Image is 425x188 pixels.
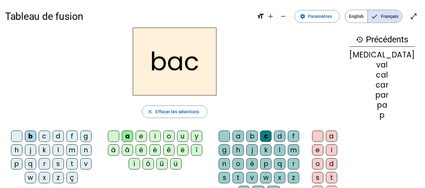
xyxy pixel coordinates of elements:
div: j [246,144,258,156]
div: f [288,131,299,142]
div: i [149,131,161,142]
mat-icon: add [267,13,274,20]
div: par [349,91,415,99]
div: e [136,131,147,142]
div: è [136,144,147,156]
div: ô [143,158,154,169]
div: l [274,144,285,156]
div: q [25,158,36,169]
div: ç [66,172,78,183]
div: u [177,131,188,142]
div: î [191,144,202,156]
div: t [66,158,78,169]
div: d [326,158,337,169]
div: pa [349,101,415,109]
div: g [80,131,92,142]
button: Diminuer la taille de la police [277,10,289,23]
button: Entrer en plein écran [407,10,420,23]
div: p [349,111,415,119]
div: j [25,144,36,156]
div: l [53,144,64,156]
div: e [312,144,323,156]
div: w [260,172,271,183]
div: o [163,131,175,142]
div: car [349,81,415,89]
div: s [312,172,323,183]
div: p [11,158,22,169]
div: k [260,144,271,156]
h1: Tableau de fusion [5,6,252,26]
div: m [66,144,78,156]
div: q [274,158,285,169]
div: û [156,158,168,169]
div: ë [177,144,188,156]
div: z [53,172,64,183]
div: n [80,144,92,156]
div: z [288,172,299,183]
h3: Précédents [349,33,415,47]
div: é [246,158,258,169]
mat-icon: format_size [257,13,264,20]
div: cal [349,71,415,79]
div: s [219,172,230,183]
div: y [191,131,202,142]
div: o [232,158,244,169]
mat-icon: remove [279,13,287,20]
div: t [232,172,244,183]
div: m [288,144,299,156]
div: v [80,158,92,169]
div: r [288,158,299,169]
div: é [149,144,161,156]
div: c [39,131,50,142]
span: Effacer les sélections [155,108,199,115]
mat-icon: history [356,36,363,43]
div: x [274,172,285,183]
div: b [25,131,36,142]
div: v [246,172,258,183]
div: g [219,144,230,156]
button: Paramètres [294,10,340,23]
div: h [11,144,22,156]
div: b [246,131,258,142]
div: ü [170,158,182,169]
div: a [326,131,337,142]
div: i [326,144,337,156]
button: Effacer les sélections [142,105,207,118]
div: x [39,172,50,183]
div: a [232,131,244,142]
div: d [53,131,64,142]
span: English [345,10,367,23]
div: val [349,61,415,69]
div: w [25,172,36,183]
span: Paramètres [308,13,332,20]
mat-icon: settings [300,13,305,19]
mat-icon: close [147,109,153,115]
div: ï [129,158,140,169]
div: a [122,131,133,142]
div: r [39,158,50,169]
div: d [274,131,285,142]
div: h [232,144,244,156]
mat-icon: open_in_full [410,13,417,20]
div: p [260,158,271,169]
button: Augmenter la taille de la police [264,10,277,23]
div: ê [163,144,175,156]
div: s [53,158,64,169]
div: k [39,144,50,156]
span: Français [368,10,402,23]
div: à [108,144,119,156]
div: â [122,144,133,156]
div: c [260,131,271,142]
div: n [219,158,230,169]
div: o [312,158,323,169]
div: [MEDICAL_DATA] [349,51,415,59]
div: t [326,172,337,183]
mat-button-toggle-group: Language selection [345,10,402,23]
h2: bac [133,28,216,95]
div: f [66,131,78,142]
